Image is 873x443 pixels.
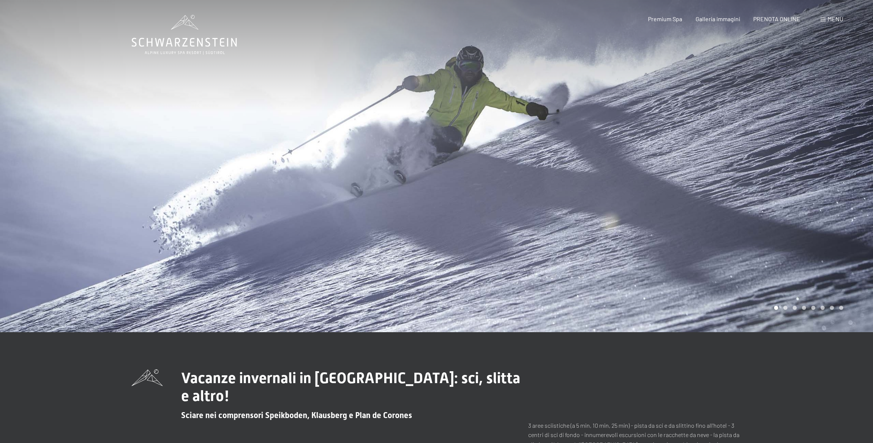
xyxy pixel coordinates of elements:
[802,306,806,310] div: Carousel Page 4
[830,306,834,310] div: Carousel Page 7
[783,306,787,310] div: Carousel Page 2
[839,306,843,310] div: Carousel Page 8
[753,15,800,22] a: PRENOTA ONLINE
[696,15,740,22] a: Galleria immagini
[811,306,815,310] div: Carousel Page 5
[793,306,797,310] div: Carousel Page 3
[821,306,825,310] div: Carousel Page 6
[771,306,843,310] div: Carousel Pagination
[774,306,778,310] div: Carousel Page 1 (Current Slide)
[181,369,520,405] span: Vacanze invernali in [GEOGRAPHIC_DATA]: sci, slitta e altro!
[181,411,412,420] span: Sciare nei comprensori Speikboden, Klausberg e Plan de Corones
[648,15,682,22] a: Premium Spa
[828,15,843,22] span: Menu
